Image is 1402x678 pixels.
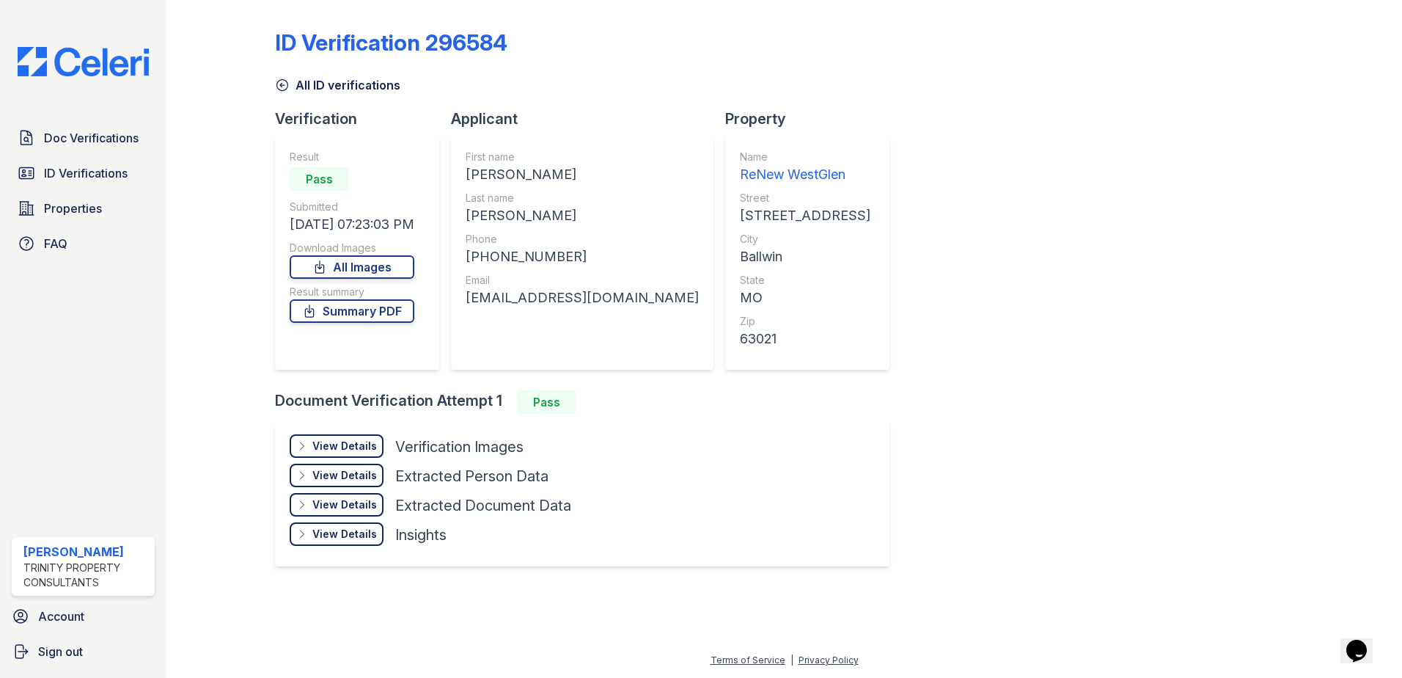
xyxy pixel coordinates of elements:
[275,29,507,56] div: ID Verification 296584
[395,437,524,457] div: Verification Images
[290,150,414,164] div: Result
[44,164,128,182] span: ID Verifications
[44,129,139,147] span: Doc Verifications
[12,194,155,223] a: Properties
[740,191,870,205] div: Street
[517,390,576,414] div: Pass
[23,561,149,590] div: Trinity Property Consultants
[466,273,699,288] div: Email
[711,655,785,666] a: Terms of Service
[6,602,161,631] a: Account
[290,241,414,255] div: Download Images
[312,468,377,483] div: View Details
[38,643,83,660] span: Sign out
[740,150,870,164] div: Name
[740,247,870,267] div: Ballwin
[740,232,870,247] div: City
[38,608,84,625] span: Account
[44,235,67,252] span: FAQ
[740,329,870,349] div: 63021
[12,123,155,153] a: Doc Verifications
[740,288,870,308] div: MO
[312,439,377,453] div: View Details
[23,543,149,561] div: [PERSON_NAME]
[740,314,870,329] div: Zip
[44,200,102,217] span: Properties
[799,655,859,666] a: Privacy Policy
[312,497,377,512] div: View Details
[740,150,870,185] a: Name ReNew WestGlen
[466,191,699,205] div: Last name
[290,167,348,191] div: Pass
[12,229,155,258] a: FAQ
[395,466,548,486] div: Extracted Person Data
[395,495,571,516] div: Extracted Document Data
[290,285,414,299] div: Result summary
[290,214,414,235] div: [DATE] 07:23:03 PM
[6,637,161,666] a: Sign out
[395,525,447,545] div: Insights
[466,150,699,164] div: First name
[12,158,155,188] a: ID Verifications
[466,205,699,226] div: [PERSON_NAME]
[290,200,414,214] div: Submitted
[275,76,400,94] a: All ID verifications
[312,527,377,542] div: View Details
[451,109,725,129] div: Applicant
[290,255,414,279] a: All Images
[275,109,451,129] div: Verification
[790,655,793,666] div: |
[740,205,870,226] div: [STREET_ADDRESS]
[740,164,870,185] div: ReNew WestGlen
[466,247,699,267] div: [PHONE_NUMBER]
[290,299,414,323] a: Summary PDF
[725,109,901,129] div: Property
[6,47,161,76] img: CE_Logo_Blue-a8612792a0a2168367f1c8372b55b34899dd931a85d93a1a3d3e32e68fde9ad4.png
[275,390,901,414] div: Document Verification Attempt 1
[466,232,699,247] div: Phone
[466,164,699,185] div: [PERSON_NAME]
[1340,619,1387,663] iframe: chat widget
[466,288,699,308] div: [EMAIL_ADDRESS][DOMAIN_NAME]
[740,273,870,288] div: State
